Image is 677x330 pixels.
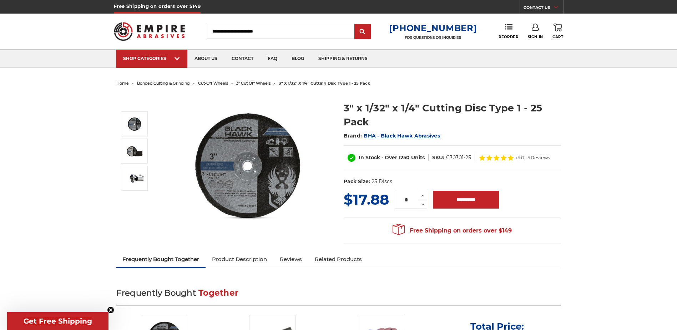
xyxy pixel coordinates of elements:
[382,154,397,161] span: - Over
[107,306,114,314] button: Close teaser
[236,81,271,86] a: 3" cut off wheels
[273,251,308,267] a: Reviews
[126,169,143,187] img: 3-inch thin die grinder cut off wheel for metal
[552,24,563,39] a: Cart
[116,251,206,267] a: Frequently Bought Together
[389,35,477,40] p: FOR QUESTIONS OR INQUIRIES
[126,115,143,133] img: 3" x 1/32" x 1/4" Cutting Disc
[344,132,362,139] span: Brand:
[372,178,392,185] dd: 25 Discs
[198,288,238,298] span: Together
[344,178,370,185] dt: Pack Size:
[516,155,526,160] span: (5.0)
[499,24,518,39] a: Reorder
[389,23,477,33] a: [PHONE_NUMBER]
[344,101,561,129] h1: 3" x 1/32" x 1/4" Cutting Disc Type 1 - 25 Pack
[344,191,389,208] span: $17.88
[224,50,261,68] a: contact
[126,142,143,160] img: 3" x 1/32" x 1/4" Cut Off Wheels
[499,35,518,39] span: Reorder
[177,94,320,236] img: 3" x 1/32" x 1/4" Cutting Disc
[206,251,273,267] a: Product Description
[399,154,410,161] span: 1250
[116,288,196,298] span: Frequently Bought
[198,81,228,86] a: cut-off wheels
[7,312,108,330] div: Get Free ShippingClose teaser
[364,132,440,139] a: BHA - Black Hawk Abrasives
[355,25,370,39] input: Submit
[393,224,512,238] span: Free Shipping on orders over $149
[279,81,370,86] span: 3" x 1/32" x 1/4" cutting disc type 1 - 25 pack
[261,50,284,68] a: faq
[114,17,185,45] img: Empire Abrasives
[411,154,425,161] span: Units
[24,317,92,325] span: Get Free Shipping
[311,50,375,68] a: shipping & returns
[528,35,543,39] span: Sign In
[524,4,563,14] a: CONTACT US
[308,251,368,267] a: Related Products
[527,155,550,160] span: 5 Reviews
[284,50,311,68] a: blog
[137,81,190,86] a: bonded cutting & grinding
[432,154,444,161] dt: SKU:
[187,50,224,68] a: about us
[359,154,380,161] span: In Stock
[123,56,180,61] div: SHOP CATEGORIES
[552,35,563,39] span: Cart
[116,81,129,86] a: home
[446,154,471,161] dd: C30301-25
